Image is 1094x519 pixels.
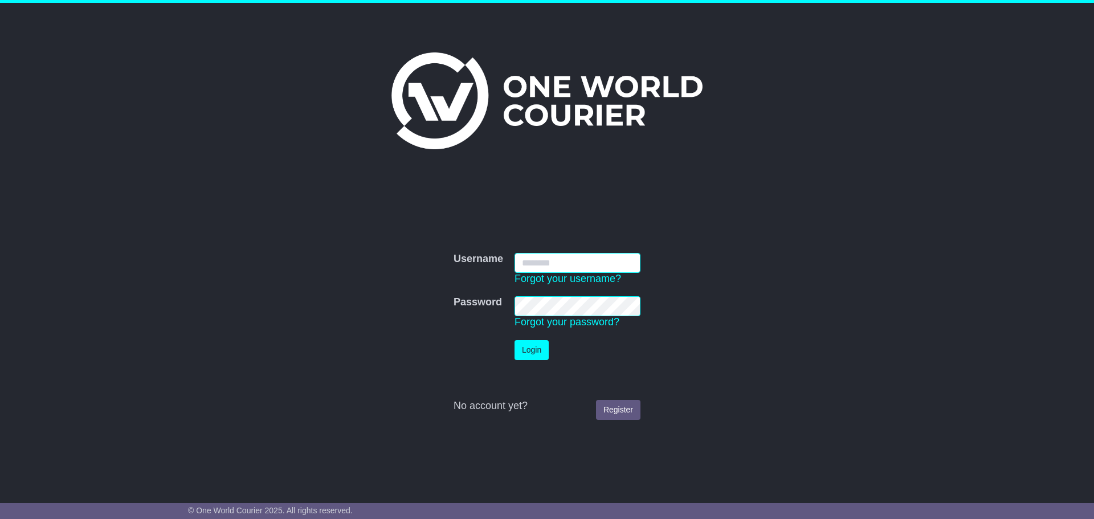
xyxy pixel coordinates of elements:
[454,400,640,412] div: No account yet?
[596,400,640,420] a: Register
[188,506,353,515] span: © One World Courier 2025. All rights reserved.
[515,273,621,284] a: Forgot your username?
[454,296,502,309] label: Password
[454,253,503,265] label: Username
[515,340,549,360] button: Login
[515,316,619,328] a: Forgot your password?
[391,52,703,149] img: One World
